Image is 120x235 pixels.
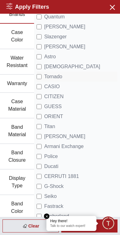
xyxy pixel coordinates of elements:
span: CITIZEN [44,93,63,100]
input: Armani Exchange [37,144,42,149]
input: [DEMOGRAPHIC_DATA] [37,64,42,69]
span: Astro [44,53,56,60]
input: CASIO [37,84,42,89]
span: Timberland [44,213,69,220]
p: Talk to our watch expert! [50,224,93,228]
input: Fastrack [37,204,42,209]
span: Fastrack [44,203,63,210]
span: [PERSON_NAME] [44,23,85,31]
div: Hey there! [50,218,93,223]
input: Timberland [37,214,42,219]
input: CITIZEN [37,94,42,99]
input: Slazenger [37,34,42,39]
span: Police [44,153,58,160]
input: [PERSON_NAME] [37,134,42,139]
span: Seiko [44,193,57,200]
span: ORIENT [44,113,63,120]
span: Ducati [44,163,58,170]
div: Chat Widget [102,217,115,230]
input: CERRUTI 1881 [37,174,42,179]
span: Titan [44,123,55,130]
input: Titan [37,124,42,129]
input: Ducati [37,164,42,169]
input: G-Shock [37,184,42,189]
em: Close tooltip [44,213,50,219]
input: ORIENT [37,114,42,119]
span: Quantum [44,13,65,21]
span: Armani Exchange [44,143,83,150]
input: [PERSON_NAME] [37,24,42,29]
div: Clear [2,219,59,233]
input: GUESS [37,104,42,109]
span: GUESS [44,103,62,110]
span: CASIO [44,83,60,90]
span: Slazenger [44,33,67,41]
span: [PERSON_NAME] [44,43,85,50]
h2: Apply Filters [6,2,49,11]
input: Astro [37,54,42,59]
input: Police [37,154,42,159]
span: [PERSON_NAME] [44,133,85,140]
span: G-Shock [44,183,63,190]
input: Seiko [37,194,42,199]
span: CERRUTI 1881 [44,173,79,180]
span: Tornado [44,73,62,80]
input: Quantum [37,14,42,19]
input: Tornado [37,74,42,79]
input: [PERSON_NAME] [37,44,42,49]
span: [DEMOGRAPHIC_DATA] [44,63,100,70]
